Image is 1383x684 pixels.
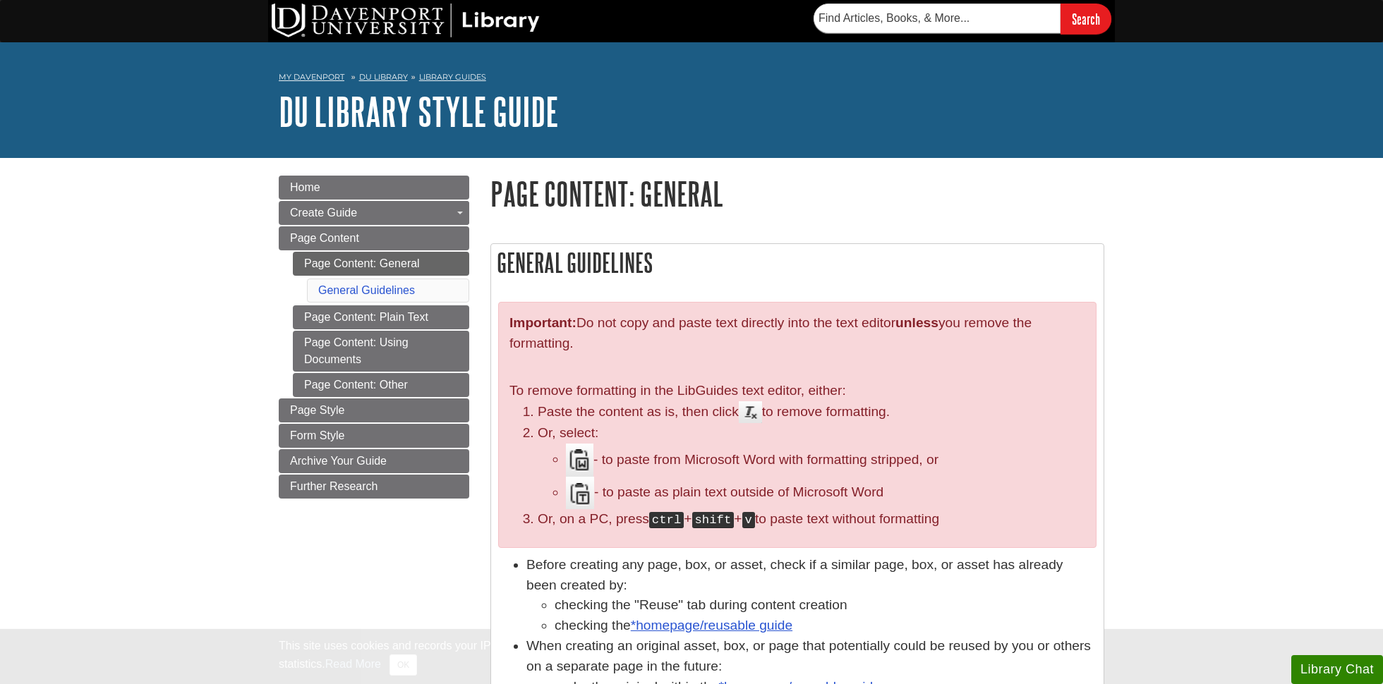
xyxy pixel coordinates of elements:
[509,315,572,330] strong: Important
[359,72,408,82] a: DU Library
[1291,655,1383,684] button: Library Chat
[279,637,1104,676] div: This site uses cookies and records your IP address for usage statistics. Additionally, we use Goo...
[293,305,469,329] a: Page Content: Plain Text
[538,423,1085,509] li: Or, select:
[555,595,1097,616] li: checking the "Reuse" tab during content creation
[895,315,938,330] strong: unless
[290,232,359,244] span: Page Content
[739,401,762,423] img: Remove format icon
[290,404,344,416] span: Page Style
[526,555,1097,636] li: Before creating any page, box, or asset, check if a similar page, box, or asset has already been ...
[692,512,735,528] kbd: shift
[566,444,1085,477] li: - to paste from Microsoft Word with formatting stripped, or
[742,512,755,528] kbd: v
[509,313,1085,354] p: Do not copy and paste text directly into the text editor you remove the formatting.
[318,284,415,296] a: General Guidelines
[293,252,469,276] a: Page Content: General
[279,71,344,83] a: My Davenport
[572,315,576,330] strong: :
[290,207,357,219] span: Create Guide
[290,480,378,492] span: Further Research
[814,4,1061,33] input: Find Articles, Books, & More...
[279,475,469,499] a: Further Research
[293,373,469,397] a: Page Content: Other
[538,401,1085,423] li: Paste the content as is, then click to remove formatting.
[566,477,1085,509] li: - to paste as plain text outside of Microsoft Word
[279,176,469,499] div: Guide Page Menu
[290,455,387,467] span: Archive Your Guide
[290,429,344,441] span: Form Style
[290,181,320,193] span: Home
[279,68,1104,90] nav: breadcrumb
[279,424,469,448] a: Form Style
[419,72,486,82] a: Library Guides
[566,477,594,509] img: Paste as plain text
[279,398,469,422] a: Page Style
[389,654,417,676] button: Close
[538,509,1085,530] li: Or, on a PC, press + + to paste text without formatting
[279,176,469,200] a: Home
[566,444,593,477] img: Paste from Microsoft Word
[279,449,469,473] a: Archive Your Guide
[272,4,540,37] img: DU Library
[1061,4,1111,34] input: Search
[555,616,1097,636] li: checking the
[279,226,469,250] a: Page Content
[649,512,684,528] kbd: ctrl
[509,381,1085,401] p: To remove formatting in the LibGuides text editor, either:
[325,658,381,670] a: Read More
[279,90,559,133] a: DU Library Style Guide
[814,4,1111,34] form: Searches DU Library's articles, books, and more
[293,331,469,372] a: Page Content: Using Documents
[631,618,792,633] a: *homepage/reusable guide
[279,201,469,225] a: Create Guide
[490,176,1104,212] h1: Page Content: General
[491,244,1104,281] h2: General Guidelines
